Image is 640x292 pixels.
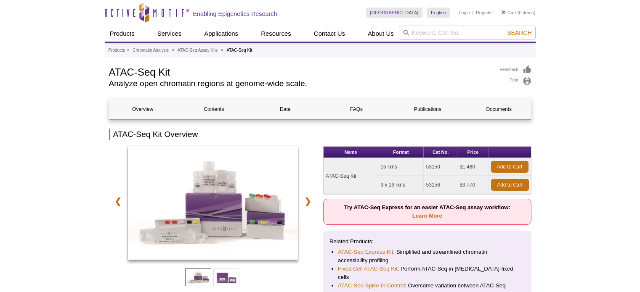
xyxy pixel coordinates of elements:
[193,10,277,18] h2: Enabling Epigenetics Research
[507,29,531,36] span: Search
[505,29,534,37] button: Search
[252,99,319,119] a: Data
[109,99,176,119] a: Overview
[491,179,529,191] a: Add to Cart
[465,99,532,119] a: Documents
[109,80,491,87] h2: Analyze open chromatin regions at genome-wide scale.
[109,192,127,211] a: ❮
[344,204,510,219] strong: Try ATAC-Seq Express for an easier ATAC-Seq assay workflow:
[199,26,243,42] a: Applications
[338,248,517,265] li: : Simplified and streamlined chromatin accessibility profiling
[502,10,516,16] a: Cart
[491,161,528,173] a: Add to Cart
[109,65,491,78] h1: ATAC-Seq Kit
[172,48,175,53] li: »
[338,265,398,273] a: Fixed Cell ATAC-Seq Kit
[500,65,531,74] a: Feedback
[457,158,489,176] td: $1,480
[109,47,125,54] a: Products
[412,213,442,219] a: Learn More
[394,99,461,119] a: Publications
[502,8,536,18] li: (0 items)
[378,147,424,158] th: Format
[329,237,525,246] p: Related Products:
[427,8,450,18] a: English
[424,147,457,158] th: Cat No.
[366,8,423,18] a: [GEOGRAPHIC_DATA]
[127,48,130,53] li: »
[338,281,405,290] a: ATAC-Seq Spike-In Control
[299,192,317,211] a: ❯
[133,47,169,54] a: Chromatin Analysis
[500,76,531,86] a: Print
[152,26,187,42] a: Services
[105,26,140,42] a: Products
[324,147,378,158] th: Name
[256,26,296,42] a: Resources
[221,48,223,53] li: »
[502,10,505,14] img: Your Cart
[476,10,493,16] a: Register
[459,10,470,16] a: Login
[324,158,378,194] td: ATAC-Seq Kit
[226,48,252,53] li: ATAC-Seq Kit
[338,265,517,281] li: : Perform ATAC-Seq in [MEDICAL_DATA]-fixed cells
[128,146,298,260] img: ATAC-Seq Kit
[323,99,390,119] a: FAQs
[473,8,474,18] li: |
[399,26,536,40] input: Keyword, Cat. No.
[378,158,424,176] td: 16 rxns
[424,158,457,176] td: 53150
[309,26,350,42] a: Contact Us
[178,47,218,54] a: ATAC-Seq Assay Kits
[363,26,399,42] a: About Us
[457,147,489,158] th: Price
[378,176,424,194] td: 3 x 16 rxns
[128,146,298,262] a: ATAC-Seq Kit
[109,129,531,140] h2: ATAC-Seq Kit Overview
[424,176,457,194] td: 53156
[338,248,393,256] a: ATAC-Seq Express Kit
[457,176,489,194] td: $3,770
[181,99,247,119] a: Contents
